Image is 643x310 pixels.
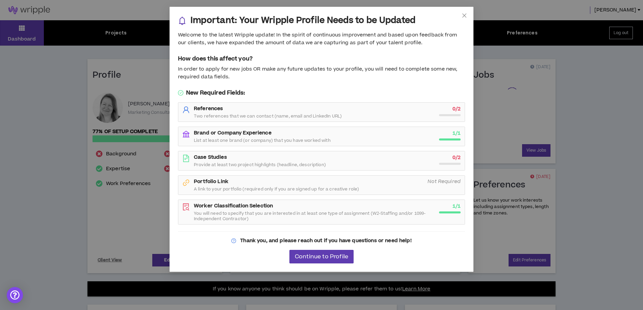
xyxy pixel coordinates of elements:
[194,105,223,112] strong: References
[194,162,326,167] span: Provide at least two project highlights (headline, description)
[453,203,461,210] strong: 1 / 1
[194,154,227,161] strong: Case Studies
[194,186,359,192] span: A link to your portfolio (required only If you are signed up for a creative role)
[453,154,461,161] strong: 0 / 2
[240,237,411,244] strong: Thank you, and please reach out if you have questions or need help!
[455,7,473,25] button: Close
[453,105,461,112] strong: 0 / 2
[194,113,342,119] span: Two references that we can contact (name, email and LinkedIn URL)
[182,179,190,186] span: link
[190,15,415,26] h3: Important: Your Wripple Profile Needs to be Updated
[462,13,467,18] span: close
[289,250,354,263] button: Continue to Profile
[7,287,23,303] div: Open Intercom Messenger
[182,106,190,113] span: user
[194,202,273,209] strong: Worker Classification Selection
[178,31,465,47] div: Welcome to the latest Wripple update! In the spirit of continuous improvement and based upon feed...
[178,66,465,81] div: In order to apply for new jobs OR make any future updates to your profile, you will need to compl...
[178,55,465,63] h5: How does this affect you?
[194,178,228,185] strong: Portfolio Link
[182,203,190,211] span: file-search
[231,238,236,243] span: question-circle
[182,130,190,138] span: bank
[428,178,461,185] i: Not Required
[178,90,183,96] span: check-circle
[453,130,461,137] strong: 1 / 1
[295,254,348,260] span: Continue to Profile
[178,89,465,97] h5: New Required Fields:
[178,17,186,25] span: bell
[182,155,190,162] span: file-text
[194,129,272,136] strong: Brand or Company Experience
[194,138,331,143] span: List at least one brand (or company) that you have worked with
[194,211,435,222] span: You will need to specify that you are interested in at least one type of assignment (W2-Staffing ...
